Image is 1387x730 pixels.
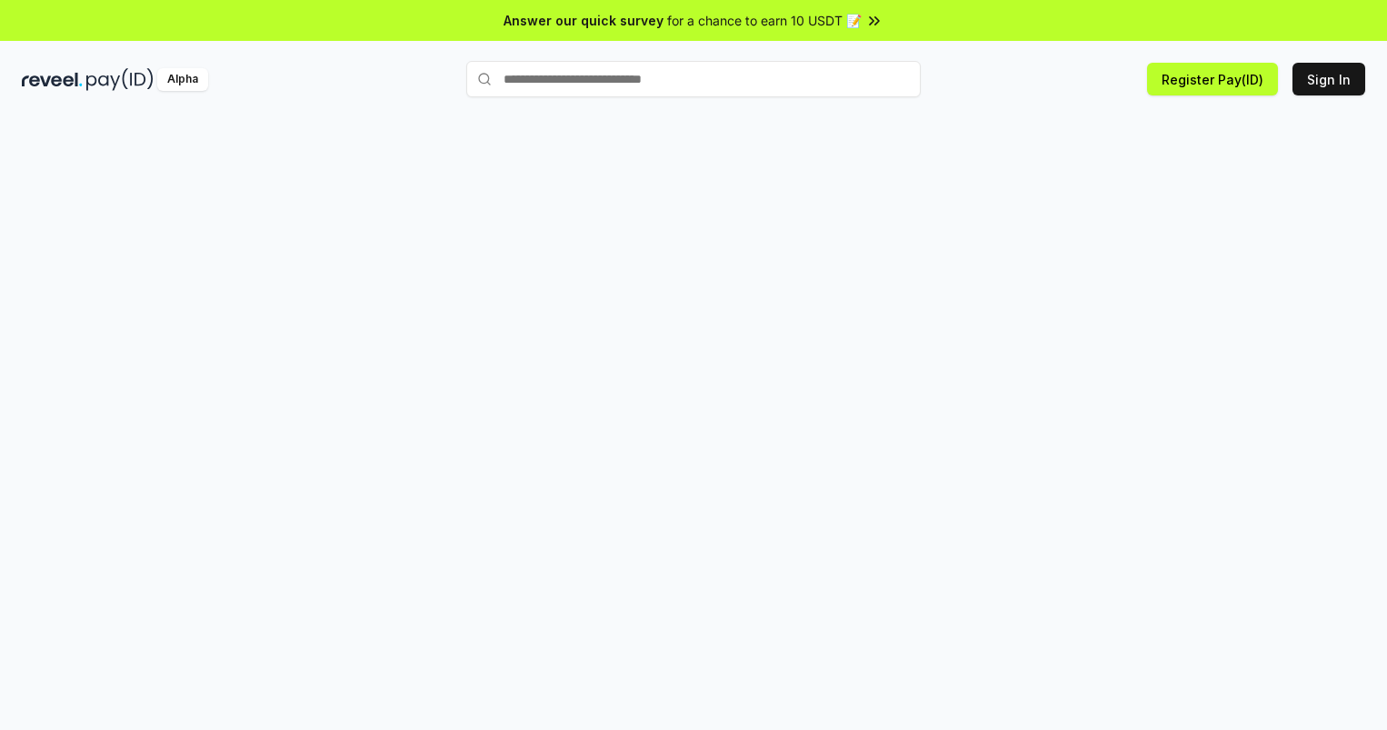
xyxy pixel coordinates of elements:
[1147,63,1278,95] button: Register Pay(ID)
[504,11,664,30] span: Answer our quick survey
[86,68,154,91] img: pay_id
[667,11,862,30] span: for a chance to earn 10 USDT 📝
[1292,63,1365,95] button: Sign In
[157,68,208,91] div: Alpha
[22,68,83,91] img: reveel_dark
